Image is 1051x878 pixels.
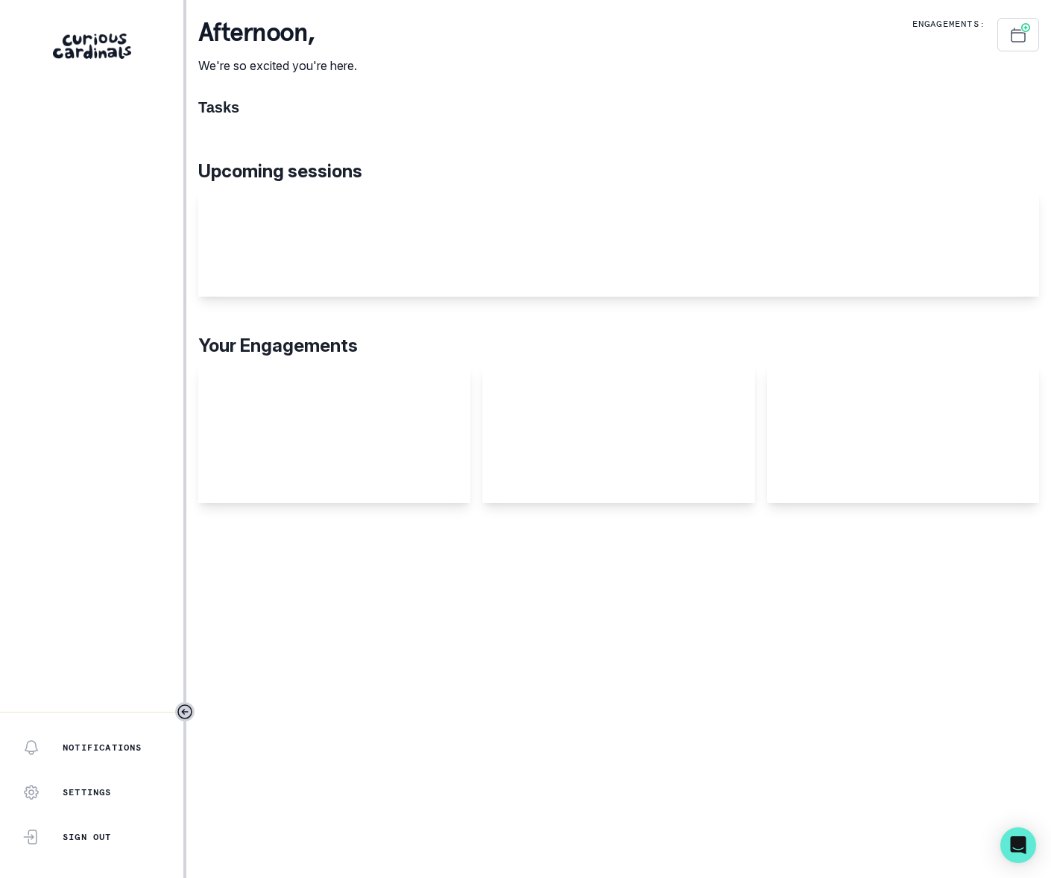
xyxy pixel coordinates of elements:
p: Settings [63,786,112,798]
p: Your Engagements [198,332,1039,359]
p: Upcoming sessions [198,158,1039,185]
p: Sign Out [63,831,112,843]
button: Schedule Sessions [997,18,1039,51]
p: afternoon , [198,18,357,48]
div: Open Intercom Messenger [1000,827,1036,863]
p: Notifications [63,742,142,754]
p: We're so excited you're here. [198,57,357,75]
img: Curious Cardinals Logo [53,34,131,59]
button: Toggle sidebar [175,702,195,721]
p: Engagements: [912,18,985,30]
h1: Tasks [198,98,1039,116]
